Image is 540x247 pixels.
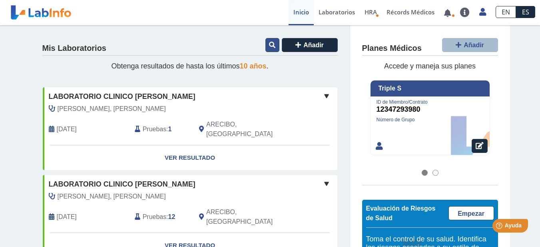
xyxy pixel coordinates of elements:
[143,212,166,222] span: Pruebas
[111,62,268,70] span: Obtenga resultados de hasta los últimos .
[57,125,77,134] span: 2025-04-22
[303,42,324,48] span: Añadir
[168,126,172,133] b: 1
[206,120,295,139] span: ARECIBO, PR
[469,216,531,238] iframe: Help widget launcher
[43,145,337,171] a: Ver Resultado
[49,91,195,102] span: Laboratorio Clinico [PERSON_NAME]
[458,210,484,217] span: Empezar
[143,125,166,134] span: Pruebas
[206,207,295,227] span: ARECIBO, PR
[57,212,77,222] span: 2024-08-27
[362,44,422,53] h4: Planes Médicos
[58,104,166,114] span: Vila Gonzalez, Juan
[516,6,535,18] a: ES
[365,8,377,16] span: HRA
[384,62,476,70] span: Accede y maneja sus planes
[129,120,193,139] div: :
[129,207,193,227] div: :
[496,6,516,18] a: EN
[366,205,436,221] span: Evaluación de Riesgos de Salud
[442,38,498,52] button: Añadir
[282,38,338,52] button: Añadir
[448,206,494,220] a: Empezar
[49,179,195,190] span: Laboratorio Clinico [PERSON_NAME]
[42,44,106,53] h4: Mis Laboratorios
[240,62,267,70] span: 10 años
[464,42,484,48] span: Añadir
[58,192,166,201] span: Vila Gonzalez, Juan
[168,213,175,220] b: 12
